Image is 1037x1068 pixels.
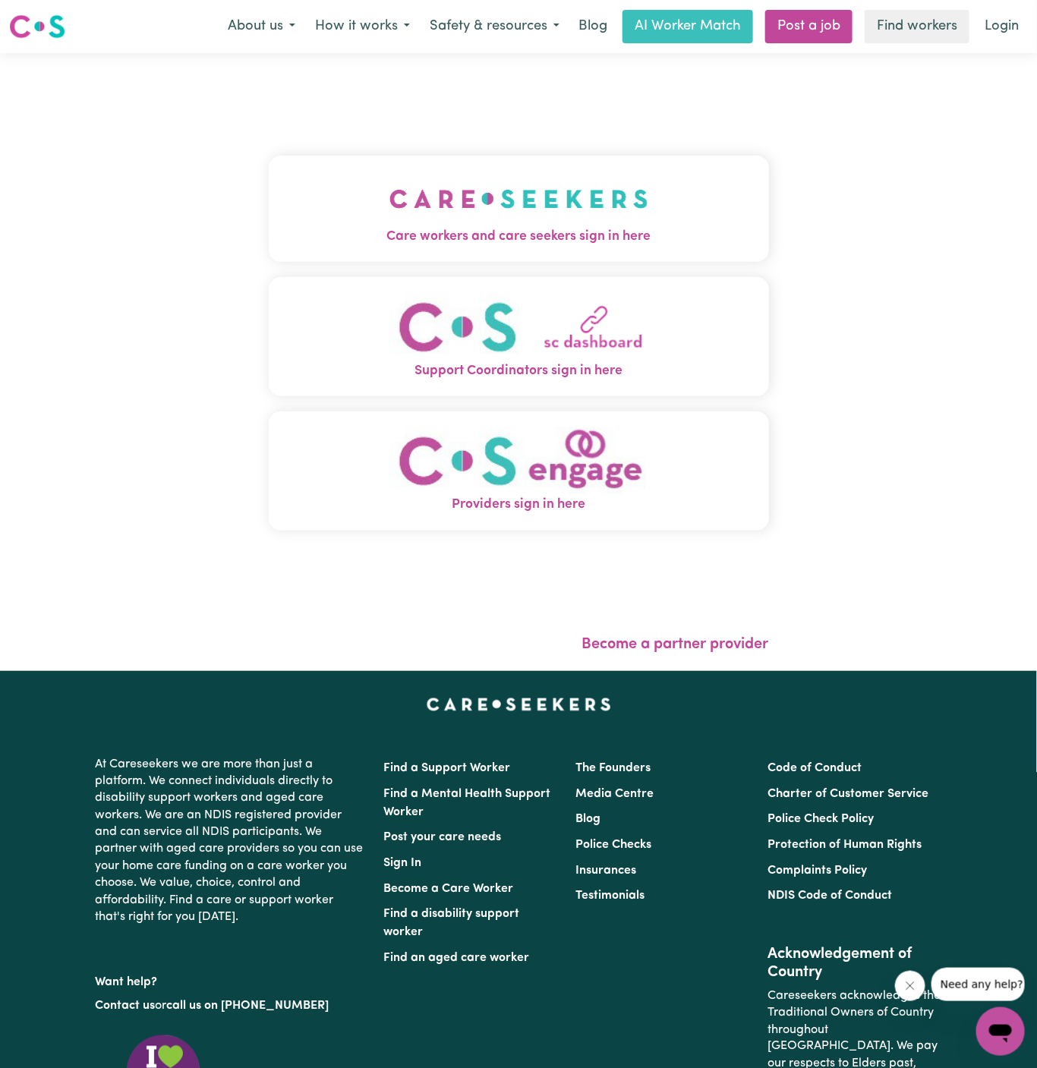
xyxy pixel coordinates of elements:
[269,361,769,381] span: Support Coordinators sign in here
[895,971,925,1001] iframe: Close message
[166,1000,329,1012] a: call us on [PHONE_NUMBER]
[765,10,853,43] a: Post a job
[305,11,420,43] button: How it works
[269,411,769,531] button: Providers sign in here
[865,10,969,43] a: Find workers
[575,865,636,877] a: Insurances
[575,839,651,851] a: Police Checks
[931,968,1025,1001] iframe: Message from company
[575,813,600,825] a: Blog
[383,857,421,869] a: Sign In
[575,762,651,774] a: The Founders
[383,831,501,843] a: Post your care needs
[575,788,654,800] a: Media Centre
[427,698,611,710] a: Careseekers home page
[95,750,365,932] p: At Careseekers we are more than just a platform. We connect individuals directly to disability su...
[569,10,616,43] a: Blog
[623,10,753,43] a: AI Worker Match
[95,968,365,991] p: Want help?
[383,788,550,818] a: Find a Mental Health Support Worker
[269,495,769,515] span: Providers sign in here
[768,865,868,877] a: Complaints Policy
[768,890,893,902] a: NDIS Code of Conduct
[9,9,65,44] a: Careseekers logo
[976,1007,1025,1056] iframe: Button to launch messaging window
[95,1000,155,1012] a: Contact us
[976,10,1028,43] a: Login
[768,813,875,825] a: Police Check Policy
[575,890,645,902] a: Testimonials
[218,11,305,43] button: About us
[582,637,769,652] a: Become a partner provider
[768,762,862,774] a: Code of Conduct
[269,277,769,396] button: Support Coordinators sign in here
[269,156,769,262] button: Care workers and care seekers sign in here
[383,952,529,964] a: Find an aged care worker
[768,788,929,800] a: Charter of Customer Service
[269,227,769,247] span: Care workers and care seekers sign in here
[383,883,513,895] a: Become a Care Worker
[95,991,365,1020] p: or
[420,11,569,43] button: Safety & resources
[768,945,942,981] h2: Acknowledgement of Country
[383,762,510,774] a: Find a Support Worker
[383,908,519,938] a: Find a disability support worker
[768,839,922,851] a: Protection of Human Rights
[9,13,65,40] img: Careseekers logo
